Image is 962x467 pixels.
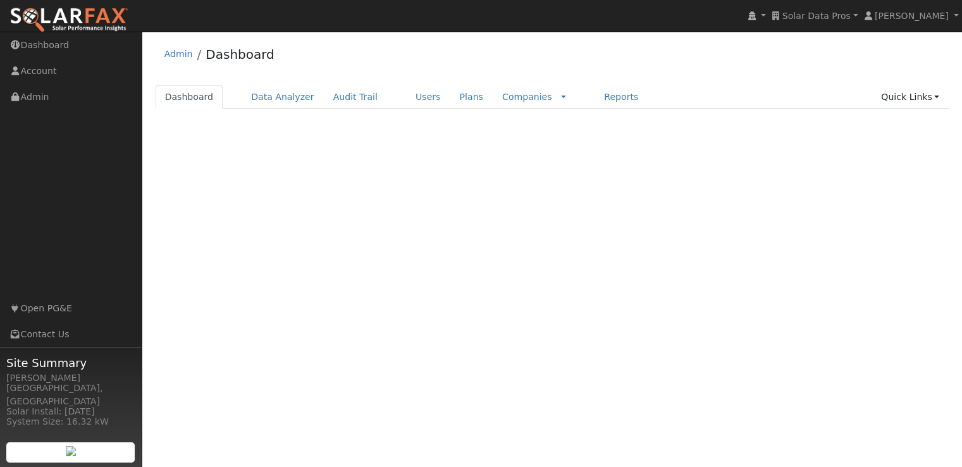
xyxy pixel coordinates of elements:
a: Dashboard [206,47,274,62]
span: [PERSON_NAME] [875,11,949,21]
a: Companies [502,92,552,102]
a: Reports [595,85,648,109]
a: Data Analyzer [242,85,324,109]
div: [GEOGRAPHIC_DATA], [GEOGRAPHIC_DATA] [6,382,135,408]
img: retrieve [66,446,76,456]
a: Plans [450,85,493,109]
a: Admin [164,49,193,59]
a: Quick Links [872,85,949,109]
span: Site Summary [6,354,135,371]
img: SolarFax [9,7,128,34]
div: System Size: 16.32 kW [6,415,135,428]
div: [PERSON_NAME] [6,371,135,385]
a: Audit Trail [324,85,387,109]
span: Solar Data Pros [782,11,851,21]
div: Solar Install: [DATE] [6,405,135,418]
a: Dashboard [156,85,223,109]
a: Users [406,85,450,109]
